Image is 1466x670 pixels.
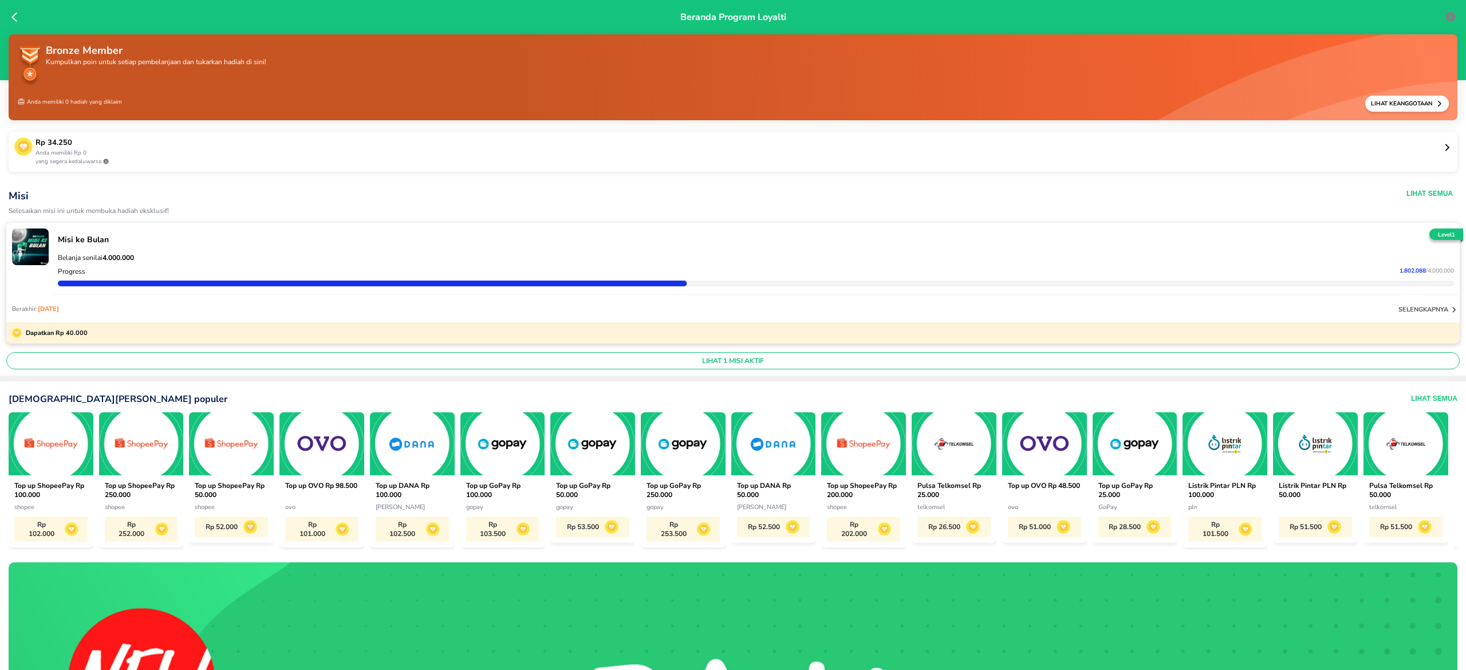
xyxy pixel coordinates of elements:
[14,481,88,498] p: Top up ShopeePay Rp 100.000
[1279,517,1352,537] button: Rp 51.500
[748,522,780,531] p: Rp 52.500
[1427,231,1465,239] p: Level 1
[917,503,945,511] span: telkomsel
[385,520,420,538] p: Rp 102.500
[1406,189,1453,198] button: Lihat Semua
[103,253,134,262] strong: 4.000.000
[12,305,59,313] p: Berakhir:
[195,481,268,498] p: Top up ShopeePay Rp 50.000
[9,393,227,405] p: [DEMOGRAPHIC_DATA][PERSON_NAME] populer
[285,481,358,498] p: Top up OVO Rp 98.500
[376,503,425,511] span: [PERSON_NAME]
[1398,305,1448,314] p: selengkapnya
[827,517,900,542] button: Rp 202.000
[1197,520,1233,538] p: Rp 101.500
[556,517,629,537] button: Rp 53.500
[647,517,720,542] button: Rp 253.500
[14,503,34,511] span: shopee
[206,522,238,531] p: Rp 52.000
[466,481,539,498] p: Top up GoPay Rp 100.000
[6,352,1460,369] button: LIHAT 1 MISI AKTIF
[38,305,59,313] span: [DATE]
[680,10,786,71] p: Beranda Program Loyalti
[1369,517,1443,537] button: Rp 51.500
[1188,481,1262,498] p: Listrik Pintar PLN Rp 100.000
[46,58,266,65] p: Kumpulkan poin untuk setiap pembelanjaan dan tukarkan hadiah di sini!
[1369,503,1397,511] span: telkomsel
[1188,503,1197,511] span: pln
[376,481,449,498] p: Top up DANA Rp 100.000
[1426,267,1454,275] span: / 4.000.000
[1380,522,1412,531] p: Rp 51.500
[556,503,573,511] span: gopay
[22,328,88,338] p: Dapatkan Rp 40.000
[827,503,847,511] span: shopee
[1369,481,1443,498] p: Pulsa Telkomsel Rp 50.000
[36,137,1443,149] p: Rp 34.250
[285,517,358,542] button: Rp 101.000
[656,520,691,538] p: Rp 253.500
[1188,517,1262,542] button: Rp 101.500
[9,189,1091,203] p: Misi
[1371,100,1436,108] p: Lihat Keanggotaan
[1019,522,1051,531] p: Rp 51.000
[294,520,330,538] p: Rp 101.000
[827,481,900,498] p: Top up ShopeePay Rp 200.000
[12,228,49,265] img: mission-22245
[737,503,786,511] span: [PERSON_NAME]
[1109,522,1141,531] p: Rp 28.500
[105,503,125,511] span: shopee
[105,481,178,498] p: Top up ShopeePay Rp 250.000
[928,522,960,531] p: Rp 26.500
[737,481,810,498] p: Top up DANA Rp 50.000
[1008,481,1081,498] p: Top up OVO Rp 48.500
[1098,517,1172,537] button: Rp 28.500
[917,517,991,537] button: Rp 26.500
[647,503,664,511] span: gopay
[195,503,215,511] span: shopee
[376,517,449,542] button: Rp 102.500
[647,481,720,498] p: Top up GoPay Rp 250.000
[36,149,1443,157] p: Anda memiliki Rp 0
[1279,481,1352,498] p: Listrik Pintar PLN Rp 50.000
[475,520,511,538] p: Rp 103.500
[1098,503,1117,511] span: GoPay
[1290,522,1322,531] p: Rp 51.500
[737,517,810,537] button: Rp 52.500
[1400,267,1426,275] span: 1.802.088
[1098,481,1172,498] p: Top up GoPay Rp 25.000
[58,253,134,262] span: Belanja senilai
[195,517,268,537] button: Rp 52.000
[114,520,149,538] p: Rp 252.000
[917,481,991,498] p: Pulsa Telkomsel Rp 25.000
[1008,517,1081,537] button: Rp 51.000
[285,503,295,511] span: ovo
[466,517,539,542] button: Rp 103.500
[836,520,872,538] p: Rp 202.000
[23,520,59,538] p: Rp 102.000
[556,481,629,498] p: Top up GoPay Rp 50.000
[466,503,483,511] span: gopay
[36,157,1443,166] p: yang segera kedaluwarsa
[17,96,122,112] p: Anda memiliki 0 hadiah yang diklaim
[1279,503,1301,511] span: untitled
[58,267,85,276] p: Progress
[46,43,266,58] p: Bronze Member
[11,356,1455,365] span: LIHAT 1 MISI AKTIF
[1008,503,1018,511] span: ovo
[1411,393,1457,405] button: Lihat Semua
[9,207,1091,215] p: Selesaikan misi ini untuk membuka hadiah eksklusif!
[58,234,1454,245] p: Misi ke Bulan
[567,522,599,531] p: Rp 53.500
[14,517,88,542] button: Rp 102.000
[105,517,178,542] button: Rp 252.000
[1398,304,1460,316] button: selengkapnya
